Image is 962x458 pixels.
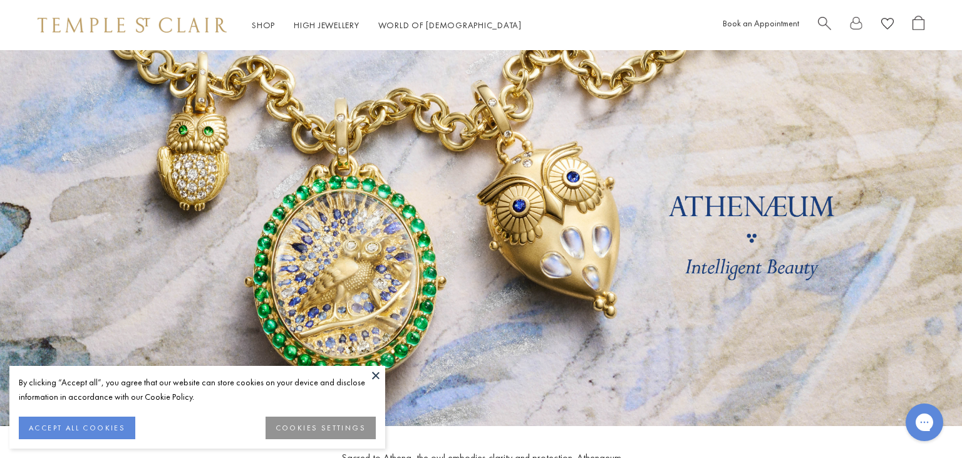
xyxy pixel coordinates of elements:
[19,375,376,404] div: By clicking “Accept all”, you agree that our website can store cookies on your device and disclos...
[294,19,359,31] a: High JewelleryHigh Jewellery
[818,16,831,35] a: Search
[378,19,522,31] a: World of [DEMOGRAPHIC_DATA]World of [DEMOGRAPHIC_DATA]
[723,18,799,29] a: Book an Appointment
[252,18,522,33] nav: Main navigation
[899,399,949,445] iframe: Gorgias live chat messenger
[252,19,275,31] a: ShopShop
[266,417,376,439] button: COOKIES SETTINGS
[38,18,227,33] img: Temple St. Clair
[19,417,135,439] button: ACCEPT ALL COOKIES
[881,16,894,35] a: View Wishlist
[913,16,924,35] a: Open Shopping Bag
